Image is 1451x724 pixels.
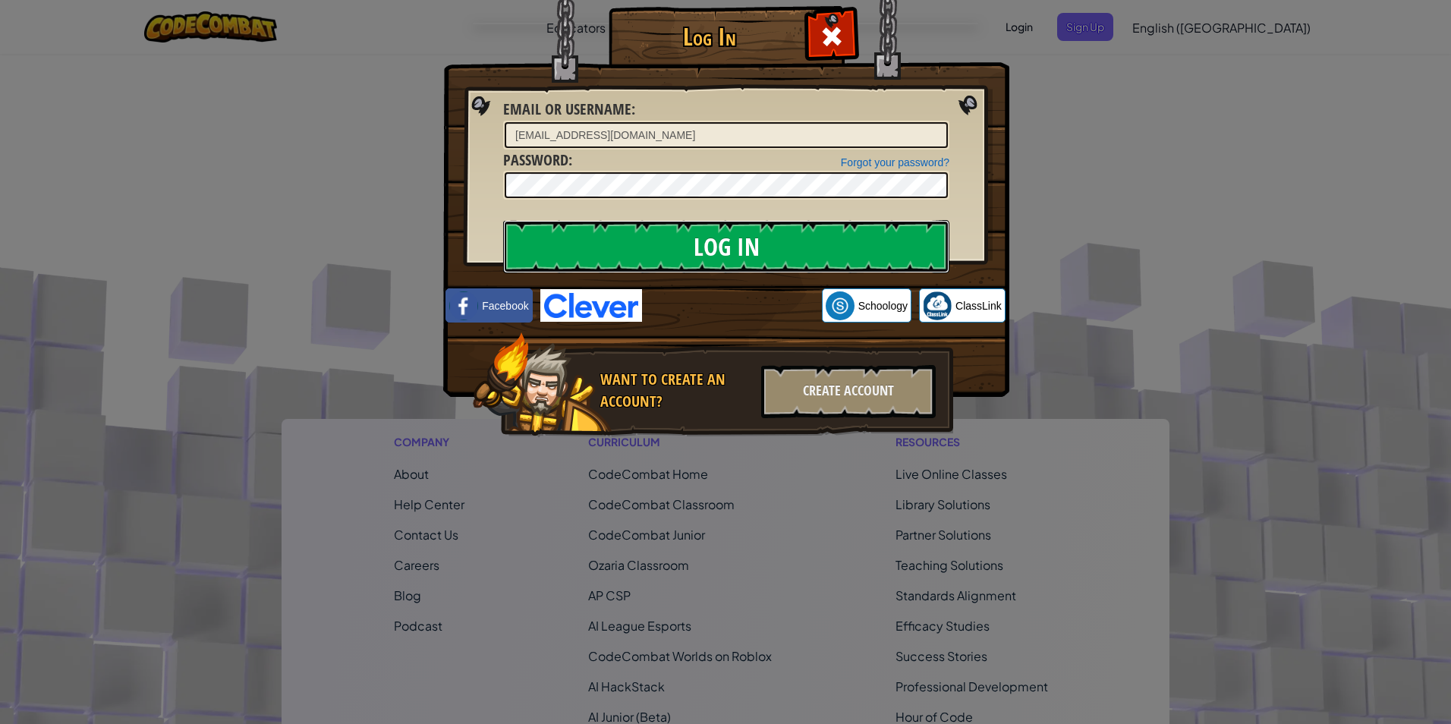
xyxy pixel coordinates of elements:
[503,99,631,119] span: Email or Username
[826,291,855,320] img: schoology.png
[503,150,572,172] label: :
[858,298,908,313] span: Schoology
[482,298,528,313] span: Facebook
[955,298,1002,313] span: ClassLink
[761,365,936,418] div: Create Account
[841,156,949,168] a: Forgot your password?
[503,99,635,121] label: :
[612,24,806,50] h1: Log In
[540,289,642,322] img: clever-logo-blue.png
[642,289,822,323] iframe: Nút Đăng nhập bằng Google
[503,220,949,273] input: Log In
[449,291,478,320] img: facebook_small.png
[923,291,952,320] img: classlink-logo-small.png
[503,150,568,170] span: Password
[600,369,752,412] div: Want to create an account?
